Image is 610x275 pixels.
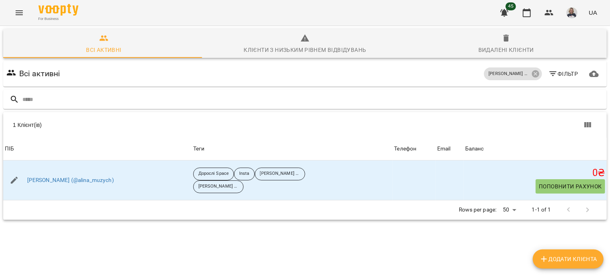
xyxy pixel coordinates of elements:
span: UA [589,8,597,17]
div: Клієнти з низьким рівнем відвідувань [244,45,366,55]
div: Sort [394,144,417,154]
span: Поповнити рахунок [539,182,602,191]
h5: 0 ₴ [465,167,605,179]
div: Видалені клієнти [478,45,534,55]
div: Sort [5,144,14,154]
p: [PERSON_NAME] група дорослих ПТ [198,183,238,190]
button: Menu [10,3,29,22]
div: Телефон [394,144,417,154]
div: ПІБ [5,144,14,154]
div: Теги [193,144,391,154]
a: [PERSON_NAME] (@alina_muzych) [27,176,114,184]
button: Фільтр [545,67,582,81]
p: Insta [239,170,250,177]
img: 60ff81f660890b5dd62a0e88b2ac9d82.jpg [566,7,578,18]
div: Email [437,144,451,154]
p: Rows per page: [459,206,496,214]
div: Sort [465,144,484,154]
img: Voopty Logo [38,4,78,16]
h6: Всі активні [19,67,60,80]
p: [PERSON_NAME] група дорослих ПН [260,170,300,177]
span: Телефон [394,144,434,154]
div: Дорослі Space [193,168,234,180]
div: [PERSON_NAME] група дорослих ПН [255,168,305,180]
div: Баланс [465,144,484,154]
button: Додати клієнта [533,249,604,269]
span: Email [437,144,462,154]
div: 1 Клієнт(ів) [13,121,310,129]
div: Insta [234,168,255,180]
span: Фільтр [548,69,578,79]
div: [PERSON_NAME] група дорослих ПТ [193,180,244,193]
span: Додати клієнта [539,254,597,264]
div: 50 [500,204,519,216]
div: [PERSON_NAME] група дорослих ПТ [484,67,542,80]
div: Всі активні [86,45,121,55]
div: Sort [437,144,451,154]
button: Поповнити рахунок [536,179,605,194]
p: 1-1 of 1 [532,206,551,214]
p: Дорослі Space [198,170,229,177]
button: Показати колонки [578,115,597,135]
p: [PERSON_NAME] група дорослих ПТ [489,71,529,77]
span: Баланс [465,144,605,154]
div: Table Toolbar [3,112,607,138]
button: UA [586,5,600,20]
span: ПІБ [5,144,190,154]
span: 45 [506,2,516,10]
span: For Business [38,16,78,22]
